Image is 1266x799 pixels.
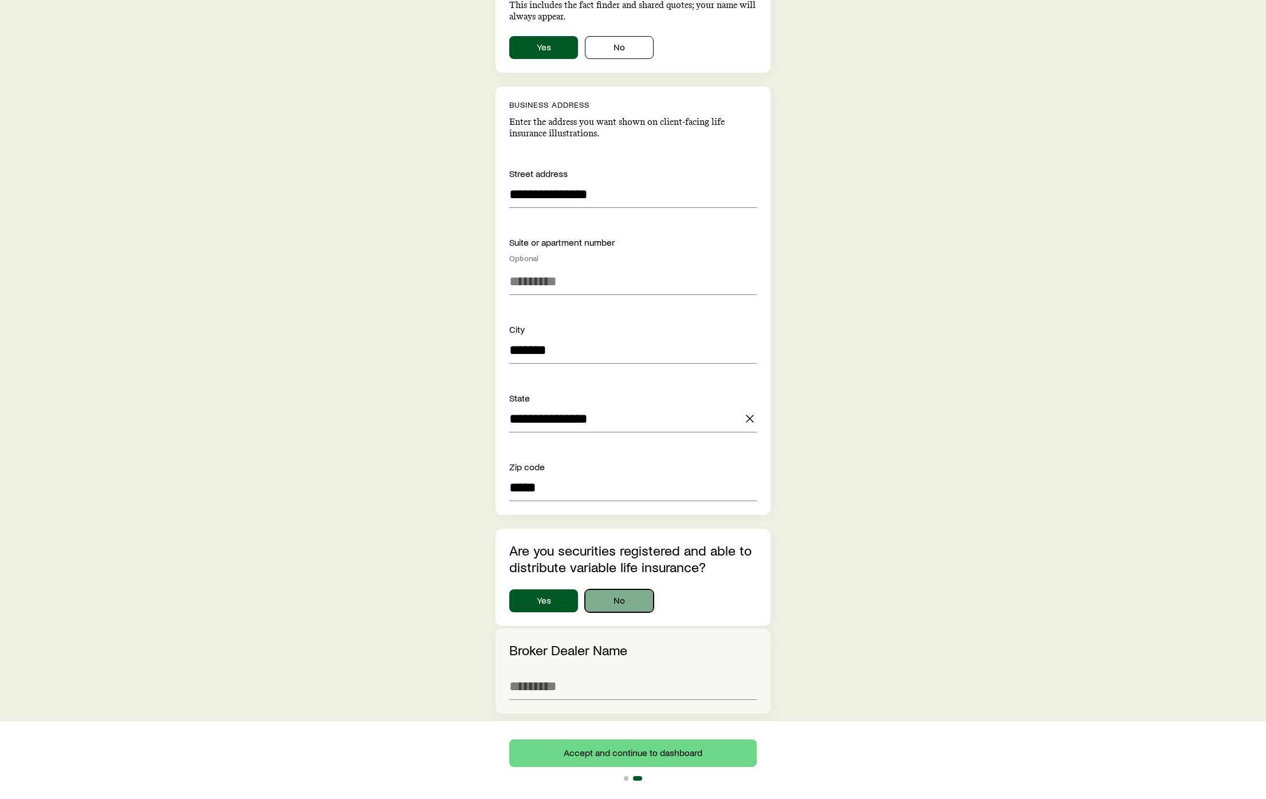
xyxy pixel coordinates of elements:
[509,322,757,336] div: City
[585,36,654,59] button: No
[509,116,757,139] p: Enter the address you want shown on client-facing life insurance illustrations.
[509,235,757,263] div: Suite or apartment number
[509,254,757,263] div: Optional
[509,589,578,612] button: Yes
[585,589,654,612] button: No
[509,36,578,59] button: Yes
[509,167,757,180] div: Street address
[509,589,757,612] div: securitiesRegistrationInfo.isSecuritiesRegistered
[509,100,757,109] p: Business address
[509,739,757,767] button: Accept and continue to dashboard
[509,641,627,658] label: Broker Dealer Name
[509,460,757,474] div: Zip code
[509,36,757,59] div: showAgencyNameInSharedViews
[509,391,757,405] div: State
[509,542,752,575] label: Are you securities registered and able to distribute variable life insurance?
